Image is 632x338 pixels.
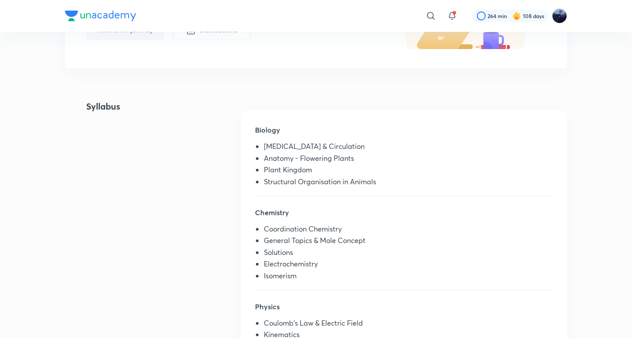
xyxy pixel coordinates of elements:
li: Coulomb's Law & Electric Field [264,319,553,330]
h5: Biology [255,125,553,142]
li: Solutions [264,248,553,260]
h5: Chemistry [255,207,553,225]
li: Plant Kingdom [264,166,553,177]
h5: Physics [255,301,553,319]
li: General Topics & Mole Concept [264,236,553,248]
li: Isomerism [264,272,553,283]
li: Anatomy - Flowering Plants [264,154,553,166]
img: Company Logo [65,11,136,21]
li: Electrochemistry [264,260,553,271]
li: Structural Organisation in Animals [264,178,553,189]
li: Coordination Chemistry [264,225,553,236]
img: streak [512,11,521,20]
li: [MEDICAL_DATA] & Circulation [264,142,553,154]
img: Kushagra Singh [552,8,567,23]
